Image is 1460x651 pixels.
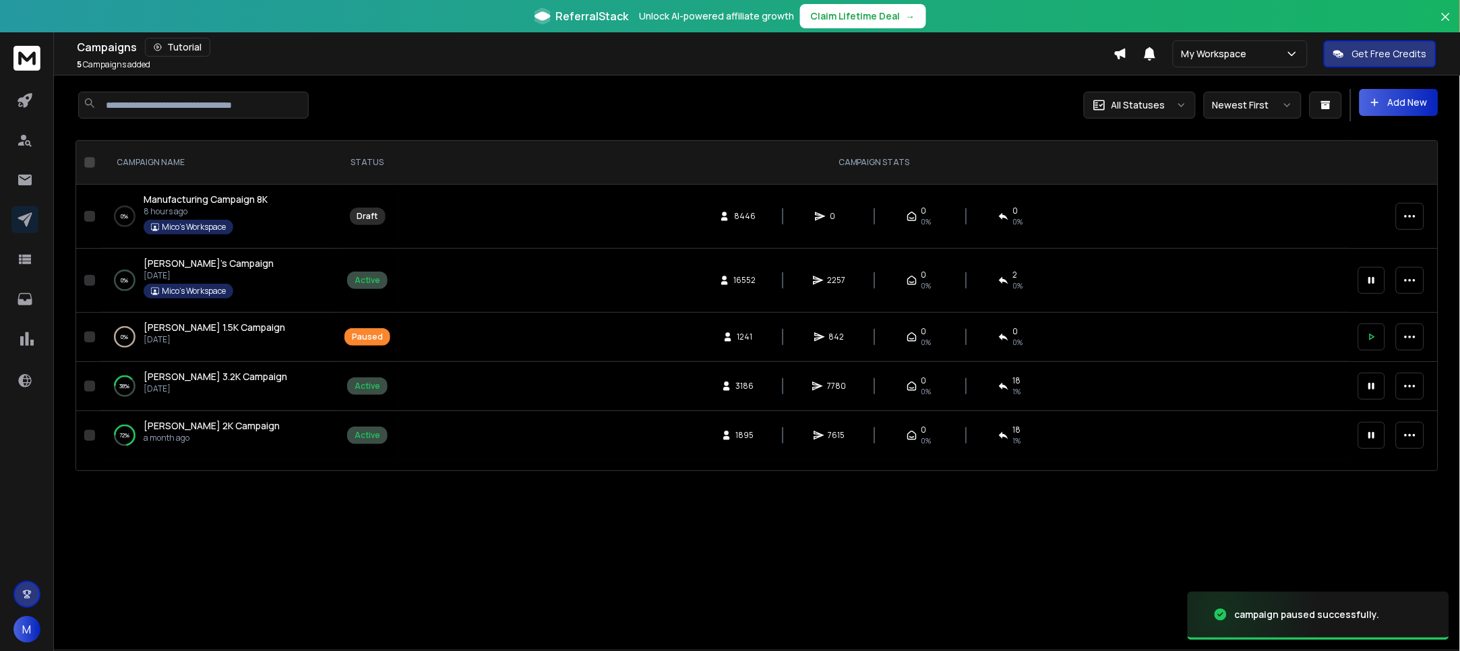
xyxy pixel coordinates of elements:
a: [PERSON_NAME] 2K Campaign [144,419,280,433]
p: My Workspace [1182,47,1252,61]
div: campaign paused successfully. [1235,608,1380,621]
span: 16552 [734,275,756,286]
span: 0 % [1013,337,1023,348]
span: 0 [921,326,927,337]
p: Unlock AI-powered affiliate growth [640,9,795,23]
td: 0%[PERSON_NAME]'s Campaign[DATE]Mico's Workspace [100,249,336,313]
p: [DATE] [144,383,287,394]
a: [PERSON_NAME]'s Campaign [144,257,274,270]
button: M [13,616,40,643]
div: Paused [352,332,383,342]
span: ReferralStack [556,8,629,24]
p: 0 % [121,330,129,344]
p: Campaigns added [77,59,150,70]
span: 1 % [1013,435,1021,446]
span: 0% [921,435,932,446]
span: 8446 [734,211,756,222]
td: 72%[PERSON_NAME] 2K Campaigna month ago [100,411,336,460]
button: Claim Lifetime Deal→ [800,4,926,28]
a: Manufacturing Campaign 8K [144,193,268,206]
span: 0% [921,337,932,348]
a: [PERSON_NAME] 1.5K Campaign [144,321,285,334]
div: Campaigns [77,38,1114,57]
span: 7615 [828,430,845,441]
div: Active [355,275,380,286]
div: Draft [357,211,378,222]
a: [PERSON_NAME] 3.2K Campaign [144,370,287,383]
th: CAMPAIGN STATS [398,141,1350,185]
button: Get Free Credits [1324,40,1436,67]
p: a month ago [144,433,280,443]
span: [PERSON_NAME] 3.2K Campaign [144,370,287,383]
span: 0 [830,211,843,222]
p: [DATE] [144,270,274,281]
span: [PERSON_NAME] 2K Campaign [144,419,280,432]
span: 2257 [828,275,846,286]
p: Mico's Workspace [162,222,226,232]
span: 0 [1013,326,1018,337]
span: 7780 [827,381,846,392]
td: 0%Manufacturing Campaign 8K8 hours agoMico's Workspace [100,185,336,249]
span: 5 [77,59,82,70]
span: 2 [1013,270,1018,280]
span: 0 [921,425,927,435]
td: 38%[PERSON_NAME] 3.2K Campaign[DATE] [100,362,336,411]
button: Close banner [1437,8,1455,40]
div: Active [355,430,380,441]
span: 1 % [1013,386,1021,397]
span: 0% [921,216,932,227]
p: 72 % [120,429,130,442]
p: Mico's Workspace [162,286,226,297]
span: 1895 [736,430,754,441]
span: 0% [921,386,932,397]
span: 0 [921,270,927,280]
span: 18 [1013,375,1021,386]
p: 38 % [120,379,130,393]
span: → [906,9,915,23]
th: CAMPAIGN NAME [100,141,336,185]
p: Get Free Credits [1352,47,1427,61]
span: 0 [921,206,927,216]
p: All Statuses [1112,98,1165,112]
span: 0 [1013,206,1018,216]
div: Active [355,381,380,392]
span: 0% [1013,216,1023,227]
span: 842 [829,332,845,342]
span: 3186 [736,381,754,392]
p: [DATE] [144,334,285,345]
p: 0 % [121,274,129,287]
th: STATUS [336,141,398,185]
span: 0 [921,375,927,386]
td: 0%[PERSON_NAME] 1.5K Campaign[DATE] [100,313,336,362]
span: 0% [921,280,932,291]
span: 18 [1013,425,1021,435]
span: 1241 [737,332,753,342]
p: 0 % [121,210,129,223]
p: 8 hours ago [144,206,268,217]
span: 0 % [1013,280,1023,291]
button: Add New [1360,89,1438,116]
button: Tutorial [145,38,210,57]
button: Newest First [1204,92,1302,119]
